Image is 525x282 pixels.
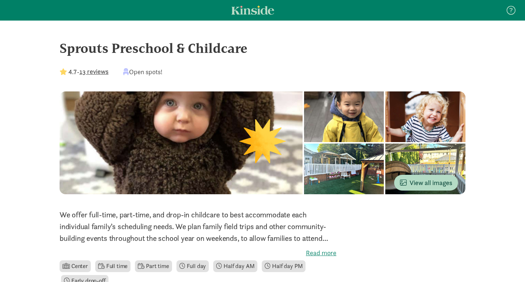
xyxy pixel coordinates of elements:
[231,6,274,15] a: Kinside
[176,260,209,272] li: Full day
[123,67,162,77] div: Open spots!
[135,260,172,272] li: Part time
[60,209,336,244] p: We offer full-time, part-time, and drop-in childcare to best accommodate each individual family’s...
[400,178,452,188] span: View all images
[213,260,257,272] li: Half day AM
[60,260,91,272] li: Center
[95,260,131,272] li: Full time
[60,38,465,58] div: Sprouts Preschool & Childcare
[68,68,77,76] strong: 4.7
[394,175,458,191] button: View all images
[60,249,336,257] label: Read more
[262,260,306,272] li: Half day PM
[79,66,108,76] button: 13 reviews
[60,67,108,77] div: -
